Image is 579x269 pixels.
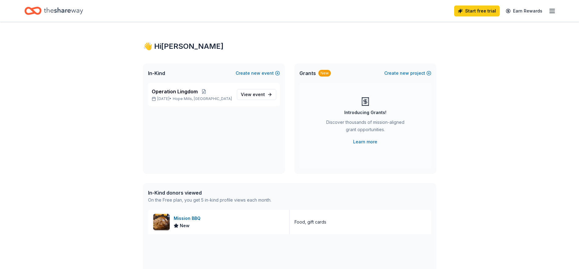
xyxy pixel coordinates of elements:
[148,70,165,77] span: In-Kind
[353,138,377,145] a: Learn more
[251,70,260,77] span: new
[174,215,203,222] div: Mission BBQ
[318,70,331,77] div: New
[384,70,431,77] button: Createnewproject
[173,96,232,101] span: Hope Mills, [GEOGRAPHIC_DATA]
[153,214,170,230] img: Image for Mission BBQ
[24,4,83,18] a: Home
[295,218,326,226] div: Food, gift cards
[152,96,232,101] p: [DATE] •
[148,189,271,196] div: In-Kind donors viewed
[241,91,265,98] span: View
[152,88,198,95] span: Operation Lingdom
[502,5,546,16] a: Earn Rewards
[236,70,280,77] button: Createnewevent
[324,119,407,136] div: Discover thousands of mission-aligned grant opportunities.
[237,89,276,100] a: View event
[180,222,190,229] span: New
[344,109,386,116] div: Introducing Grants!
[400,70,409,77] span: new
[454,5,500,16] a: Start free trial
[143,41,436,51] div: 👋 Hi [PERSON_NAME]
[299,70,316,77] span: Grants
[148,196,271,204] div: On the Free plan, you get 5 in-kind profile views each month.
[253,92,265,97] span: event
